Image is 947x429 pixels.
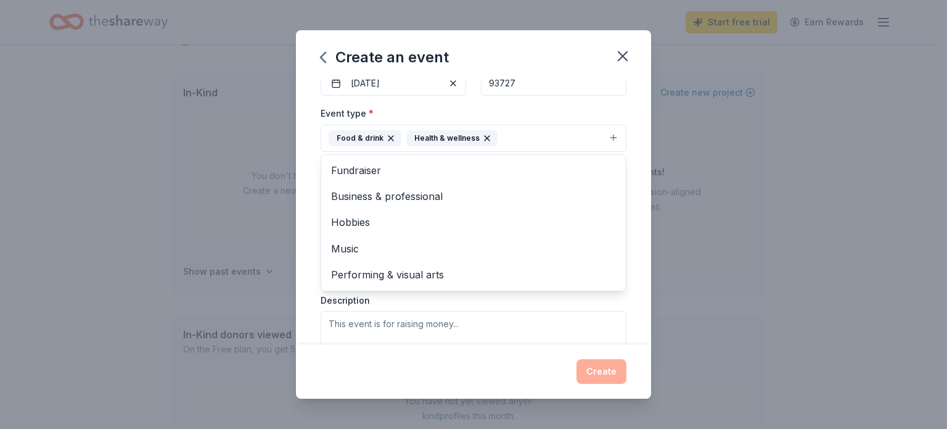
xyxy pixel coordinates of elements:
[329,130,401,146] div: Food & drink
[331,188,616,204] span: Business & professional
[331,241,616,257] span: Music
[331,214,616,230] span: Hobbies
[331,267,616,283] span: Performing & visual arts
[331,162,616,178] span: Fundraiser
[406,130,498,146] div: Health & wellness
[321,154,626,291] div: Food & drinkHealth & wellness
[321,125,626,152] button: Food & drinkHealth & wellness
